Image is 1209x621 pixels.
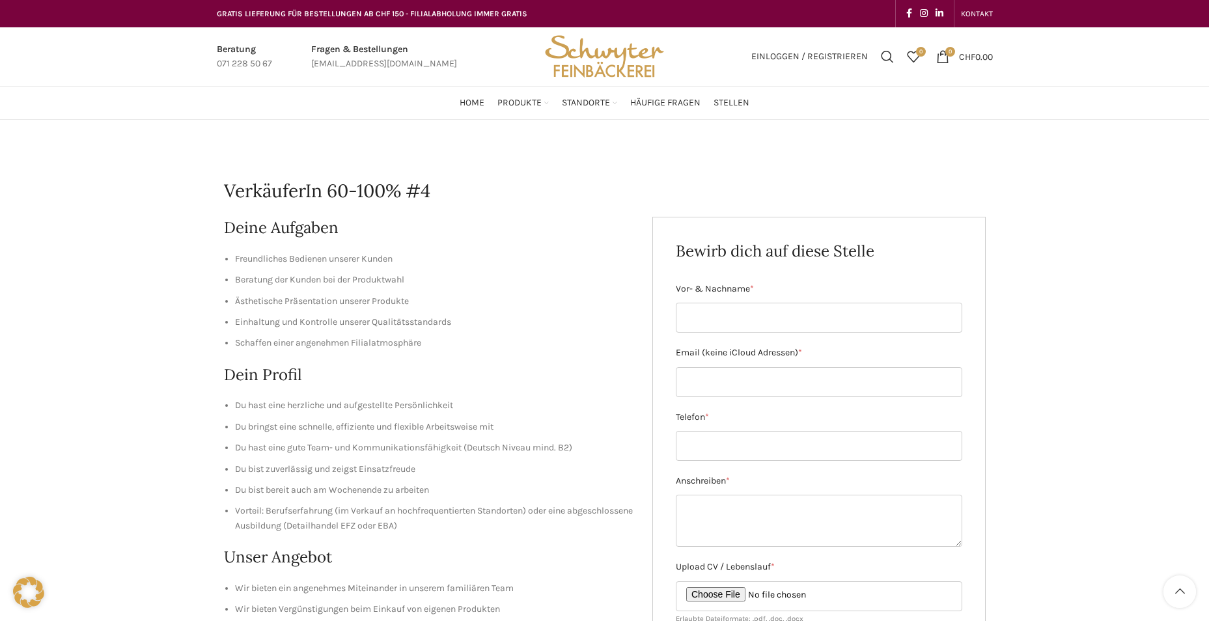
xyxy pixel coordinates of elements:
li: Wir bieten ein angenehmes Miteinander in unserem familiären Team [235,581,633,596]
h2: Dein Profil [224,364,633,386]
a: Scroll to top button [1163,575,1196,608]
a: Facebook social link [902,5,916,23]
li: Du hast eine herzliche und aufgestellte Persönlichkeit [235,398,633,413]
a: Häufige Fragen [630,90,701,116]
li: Freundliches Bedienen unserer Kunden [235,252,633,266]
label: Email (keine iCloud Adressen) [676,346,962,360]
li: Du bist bereit auch am Wochenende zu arbeiten [235,483,633,497]
span: Einloggen / Registrieren [751,52,868,61]
li: Wir bieten Vergünstigungen beim Einkauf von eigenen Produkten [235,602,633,616]
a: Instagram social link [916,5,932,23]
span: Produkte [497,97,542,109]
label: Upload CV / Lebenslauf [676,560,962,574]
h2: Unser Angebot [224,546,633,568]
span: CHF [959,51,975,62]
h2: Deine Aufgaben [224,217,633,239]
a: Home [460,90,484,116]
li: Beratung der Kunden bei der Produktwahl [235,273,633,287]
a: Einloggen / Registrieren [745,44,874,70]
h1: VerkäuferIn 60-100% #4 [224,178,986,204]
h2: Bewirb dich auf diese Stelle [676,240,962,262]
span: 0 [945,47,955,57]
a: Stellen [714,90,749,116]
li: Vorteil: Berufserfahrung (im Verkauf an hochfrequentierten Standorten) oder eine abgeschlossene A... [235,504,633,533]
span: 0 [916,47,926,57]
span: Häufige Fragen [630,97,701,109]
span: GRATIS LIEFERUNG FÜR BESTELLUNGEN AB CHF 150 - FILIALABHOLUNG IMMER GRATIS [217,9,527,18]
a: Infobox link [217,42,272,72]
a: Infobox link [311,42,457,72]
a: Linkedin social link [932,5,947,23]
a: Standorte [562,90,617,116]
li: Schaffen einer angenehmen Filialatmosphäre [235,336,633,350]
a: Site logo [540,50,668,61]
li: Du bist zuverlässig und zeigst Einsatzfreude [235,462,633,476]
li: Du bringst eine schnelle, effiziente und flexible Arbeitsweise mit [235,420,633,434]
label: Vor- & Nachname [676,282,962,296]
a: 0 [900,44,926,70]
img: Bäckerei Schwyter [540,27,668,86]
label: Telefon [676,410,962,424]
a: 0 CHF0.00 [930,44,999,70]
div: Main navigation [210,90,999,116]
bdi: 0.00 [959,51,993,62]
a: Produkte [497,90,549,116]
li: Du hast eine gute Team- und Kommunikationsfähigkeit (Deutsch Niveau mind. B2) [235,441,633,455]
li: Ästhetische Präsentation unserer Produkte [235,294,633,309]
span: Standorte [562,97,610,109]
span: Stellen [714,97,749,109]
span: Home [460,97,484,109]
div: Secondary navigation [954,1,999,27]
span: KONTAKT [961,9,993,18]
a: KONTAKT [961,1,993,27]
li: Einhaltung und Kontrolle unserer Qualitätsstandards [235,315,633,329]
a: Suchen [874,44,900,70]
div: Meine Wunschliste [900,44,926,70]
label: Anschreiben [676,474,962,488]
